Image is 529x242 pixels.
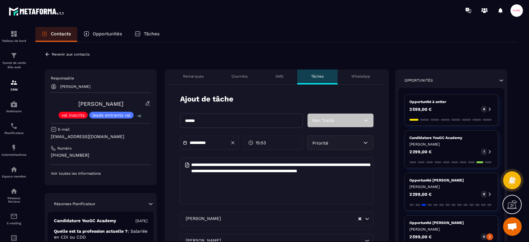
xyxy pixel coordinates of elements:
p: Tableau de bord [2,39,26,43]
p: Planificateur [2,131,26,135]
p: 0 [483,107,485,111]
p: [PERSON_NAME] [409,184,493,189]
img: automations [10,144,18,151]
p: Quelle est ta profession actuelle ? [54,228,148,240]
input: Search for option [222,215,358,222]
span: [PERSON_NAME] [184,215,222,222]
p: Webinaire [2,110,26,113]
a: schedulerschedulerPlanificateur [2,118,26,139]
p: vsl inscrits [62,113,85,117]
p: CRM [2,88,26,91]
p: Candidature YouGC Academy [54,218,116,224]
a: automationsautomationsWebinaire [2,96,26,118]
p: 1 [483,150,485,154]
p: 2 299,00 € [409,192,432,196]
a: Contacts [35,27,77,42]
p: [PERSON_NAME] [409,142,493,147]
p: Tâches [311,74,324,79]
img: email [10,213,18,220]
img: social-network [10,187,18,195]
p: 0 [483,192,485,196]
p: Opportunité [PERSON_NAME] [409,220,493,225]
img: scheduler [10,122,18,130]
p: Opportunité à setter [409,99,493,104]
img: formation [10,30,18,38]
p: Réseaux Sociaux [2,196,26,203]
div: Search for option [180,212,373,226]
a: formationformationTableau de bord [2,25,26,47]
p: 0 [483,235,485,239]
div: Ouvrir le chat [503,217,522,236]
p: E-mail [58,127,70,132]
span: Priorité [312,141,328,146]
img: accountant [10,234,18,242]
a: Opportunités [77,27,128,42]
p: Contacts [51,31,71,37]
p: Numéro [57,146,72,151]
p: Responsable [51,76,151,81]
p: Courriels [231,74,248,79]
a: emailemailE-mailing [2,208,26,230]
p: Revenir aux contacts [52,52,90,56]
p: Opportunités [404,78,433,83]
p: Espace membre [2,175,26,178]
p: Tunnel de vente Site web [2,61,26,69]
a: formationformationCRM [2,74,26,96]
p: 2 599,00 € [409,107,432,111]
p: Remarques [183,74,204,79]
p: [PERSON_NAME] [409,227,493,232]
span: 15:53 [255,140,266,146]
p: leads entrants vsl [92,113,130,117]
p: Réponses Planificateur [54,201,95,206]
img: automations [10,166,18,173]
p: [PERSON_NAME] [60,84,90,89]
a: automationsautomationsEspace membre [2,161,26,183]
p: Opportunité [PERSON_NAME] [409,178,493,183]
p: Opportunités [93,31,122,37]
a: formationformationTunnel de vente Site web [2,47,26,74]
p: SMS [275,74,283,79]
p: Voir toutes les informations [51,171,151,176]
p: [PHONE_NUMBER] [51,152,151,158]
button: Clear Selected [358,217,361,221]
p: Candidature YouGC Academy [409,135,493,140]
p: E-mailing [2,222,26,225]
img: logo [9,6,64,17]
a: social-networksocial-networkRéseaux Sociaux [2,183,26,208]
p: [DATE] [135,218,148,223]
p: Tâches [144,31,160,37]
p: Ajout de tâche [180,94,233,104]
p: Automatisations [2,153,26,156]
img: formation [10,52,18,59]
a: Tâches [128,27,166,42]
img: automations [10,101,18,108]
p: +6 [135,113,143,119]
p: [EMAIL_ADDRESS][DOMAIN_NAME] [51,134,151,140]
p: 2 299,00 € [409,150,432,154]
p: 2 599,00 € [409,235,432,239]
a: [PERSON_NAME] [78,101,123,107]
img: formation [10,79,18,86]
p: WhatsApp [351,74,370,79]
a: automationsautomationsAutomatisations [2,139,26,161]
span: Non Traité [312,118,334,123]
